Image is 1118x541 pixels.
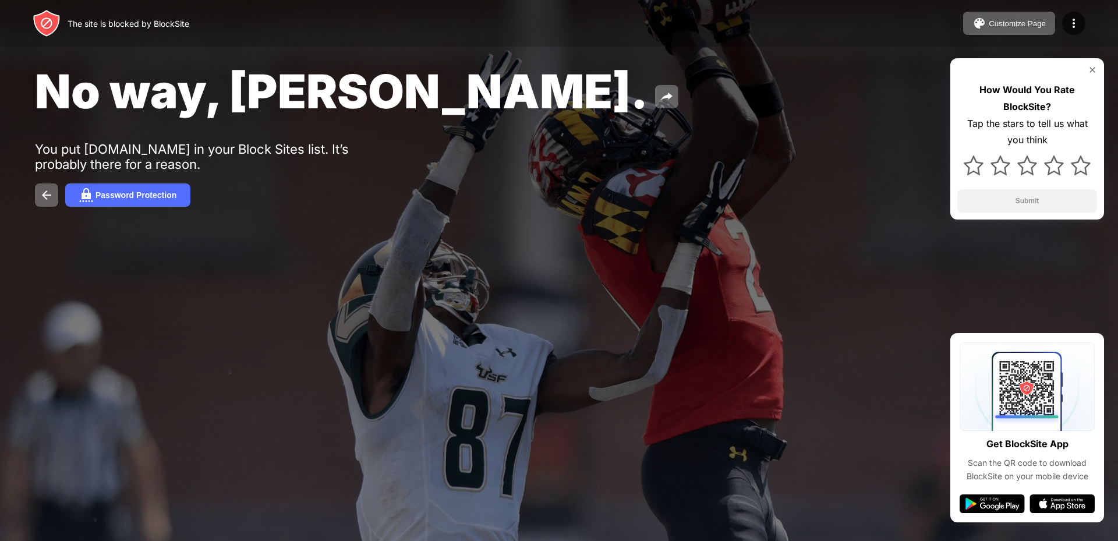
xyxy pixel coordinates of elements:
[35,63,648,119] span: No way, [PERSON_NAME].
[79,188,93,202] img: password.svg
[660,90,674,104] img: share.svg
[40,188,54,202] img: back.svg
[963,12,1055,35] button: Customize Page
[33,9,61,37] img: header-logo.svg
[960,494,1025,513] img: google-play.svg
[35,142,395,172] div: You put [DOMAIN_NAME] in your Block Sites list. It’s probably there for a reason.
[990,155,1010,175] img: star.svg
[1017,155,1037,175] img: star.svg
[960,342,1095,431] img: qrcode.svg
[964,155,983,175] img: star.svg
[65,183,190,207] button: Password Protection
[960,457,1095,483] div: Scan the QR code to download BlockSite on your mobile device
[986,436,1069,452] div: Get BlockSite App
[1067,16,1081,30] img: menu-icon.svg
[957,115,1097,149] div: Tap the stars to tell us what you think
[95,190,176,200] div: Password Protection
[1029,494,1095,513] img: app-store.svg
[989,19,1046,28] div: Customize Page
[957,82,1097,115] div: How Would You Rate BlockSite?
[957,189,1097,213] button: Submit
[1071,155,1091,175] img: star.svg
[1044,155,1064,175] img: star.svg
[1088,65,1097,75] img: rate-us-close.svg
[972,16,986,30] img: pallet.svg
[68,19,189,29] div: The site is blocked by BlockSite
